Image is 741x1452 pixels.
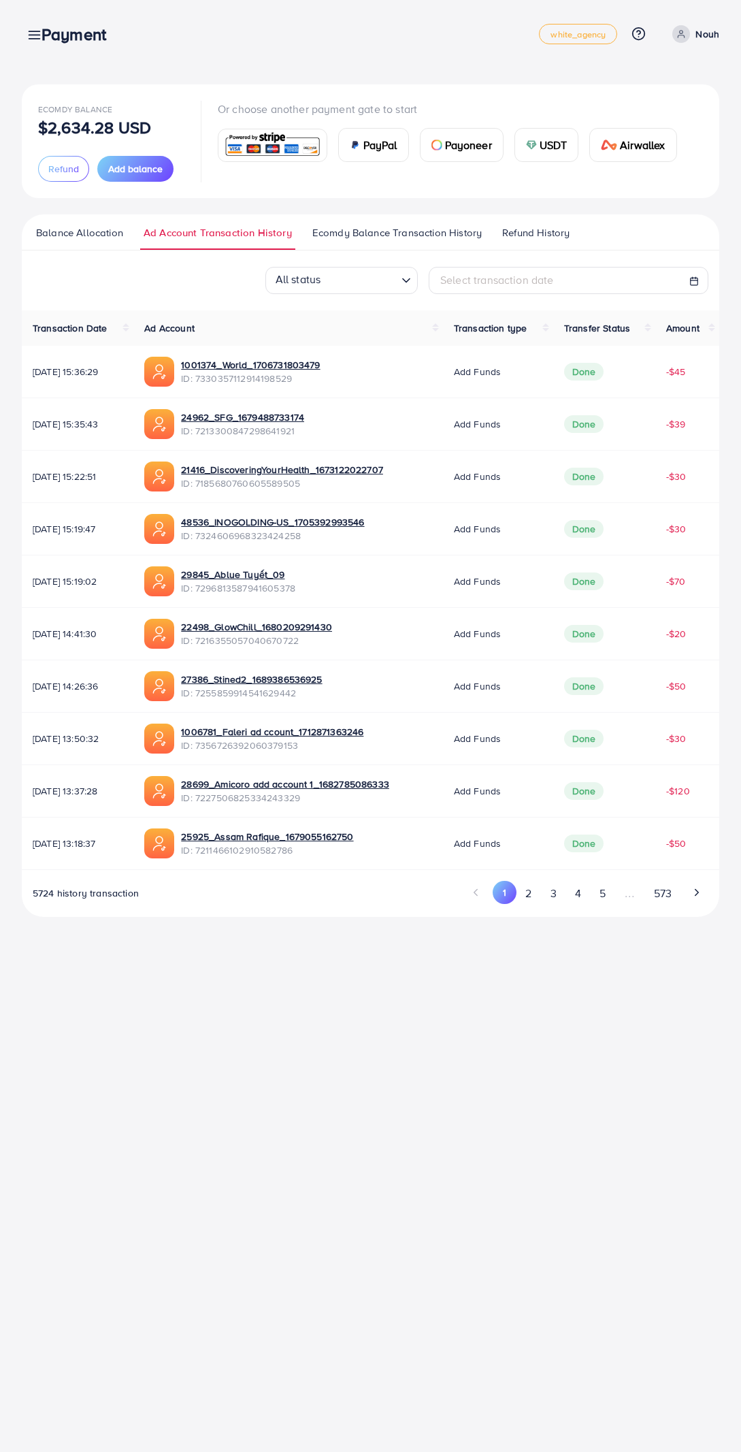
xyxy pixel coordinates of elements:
[33,679,122,693] span: [DATE] 14:26:36
[420,128,504,162] a: cardPayoneer
[666,575,686,588] span: -$70
[539,24,617,44] a: white_agency
[181,529,364,543] span: ID: 7324606968323424258
[181,358,320,372] a: 1001374_World_1706731803479
[33,837,122,850] span: [DATE] 13:18:37
[181,410,304,424] a: 24962_SFG_1679488733174
[223,131,323,160] img: card
[144,462,174,491] img: ic-ads-acc.e4c84228.svg
[33,321,108,335] span: Transaction Date
[33,522,122,536] span: [DATE] 15:19:47
[440,272,554,287] span: Select transaction date
[666,679,687,693] span: -$50
[445,137,492,153] span: Payoneer
[666,417,686,431] span: -$39
[144,225,292,240] span: Ad Account Transaction History
[454,575,501,588] span: Add funds
[350,140,361,150] img: card
[33,470,122,483] span: [DATE] 15:22:51
[601,140,617,150] img: card
[431,140,442,150] img: card
[564,415,604,433] span: Done
[144,357,174,387] img: ic-ads-acc.e4c84228.svg
[181,830,353,843] a: 25925_Assam Rafique_1679055162750
[181,673,322,686] a: 27386_Stined2_1689386536925
[454,365,501,378] span: Add funds
[564,572,604,590] span: Done
[564,625,604,643] span: Done
[590,881,614,906] button: Go to page 5
[48,162,79,176] span: Refund
[493,881,516,904] button: Go to page 1
[312,225,482,240] span: Ecomdy Balance Transaction History
[38,103,112,115] span: Ecomdy Balance
[667,25,719,43] a: Nouh
[564,468,604,485] span: Done
[181,634,332,647] span: ID: 7216355057040670722
[38,156,89,182] button: Refund
[454,321,527,335] span: Transaction type
[620,137,665,153] span: Airwallex
[454,732,501,745] span: Add funds
[181,581,295,595] span: ID: 7296813587941605378
[144,671,174,701] img: ic-ads-acc.e4c84228.svg
[526,140,537,150] img: card
[181,424,304,438] span: ID: 7213300847298641921
[666,321,699,335] span: Amount
[685,881,708,904] button: Go to next page
[144,514,174,544] img: ic-ads-acc.e4c84228.svg
[181,686,322,700] span: ID: 7255859914541629442
[666,837,687,850] span: -$50
[666,470,687,483] span: -$30
[325,269,396,291] input: Search for option
[33,784,122,798] span: [DATE] 13:37:28
[33,886,139,900] span: 5724 history transaction
[338,128,409,162] a: cardPayPal
[218,101,688,117] p: Or choose another payment gate to start
[695,26,719,42] p: Nouh
[144,776,174,806] img: ic-ads-acc.e4c84228.svg
[564,730,604,747] span: Done
[666,365,686,378] span: -$45
[666,627,687,641] span: -$20
[666,784,690,798] span: -$120
[273,268,324,291] span: All status
[564,835,604,852] span: Done
[97,156,174,182] button: Add balance
[33,627,122,641] span: [DATE] 14:41:30
[108,162,163,176] span: Add balance
[218,129,327,162] a: card
[564,782,604,800] span: Done
[514,128,579,162] a: cardUSDT
[565,881,590,906] button: Go to page 4
[36,225,123,240] span: Balance Allocation
[38,119,151,135] p: $2,634.28 USD
[181,568,295,581] a: 29845_Ablue Tuyết_09
[181,843,353,857] span: ID: 7211466102910582786
[644,881,680,906] button: Go to page 573
[181,739,363,752] span: ID: 7356726392060379153
[181,777,389,791] a: 28699_Amicoro add account 1_1682785086333
[181,620,332,634] a: 22498_GlowChill_1680209291430
[502,225,570,240] span: Refund History
[144,409,174,439] img: ic-ads-acc.e4c84228.svg
[144,619,174,649] img: ic-ads-acc.e4c84228.svg
[181,725,363,739] a: 1006781_Faleri ad ccount_1712871363246
[363,137,397,153] span: PayPal
[454,522,501,536] span: Add funds
[454,470,501,483] span: Add funds
[144,724,174,754] img: ic-ads-acc.e4c84228.svg
[33,417,122,431] span: [DATE] 15:35:43
[454,679,501,693] span: Add funds
[144,828,174,858] img: ic-ads-acc.e4c84228.svg
[564,321,630,335] span: Transfer Status
[540,137,567,153] span: USDT
[589,128,676,162] a: cardAirwallex
[454,784,501,798] span: Add funds
[33,732,122,745] span: [DATE] 13:50:32
[181,463,383,477] a: 21416_DiscoveringYourHealth_1673122022707
[666,732,687,745] span: -$30
[42,25,117,44] h3: Payment
[454,837,501,850] span: Add funds
[181,477,383,490] span: ID: 7185680760605589505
